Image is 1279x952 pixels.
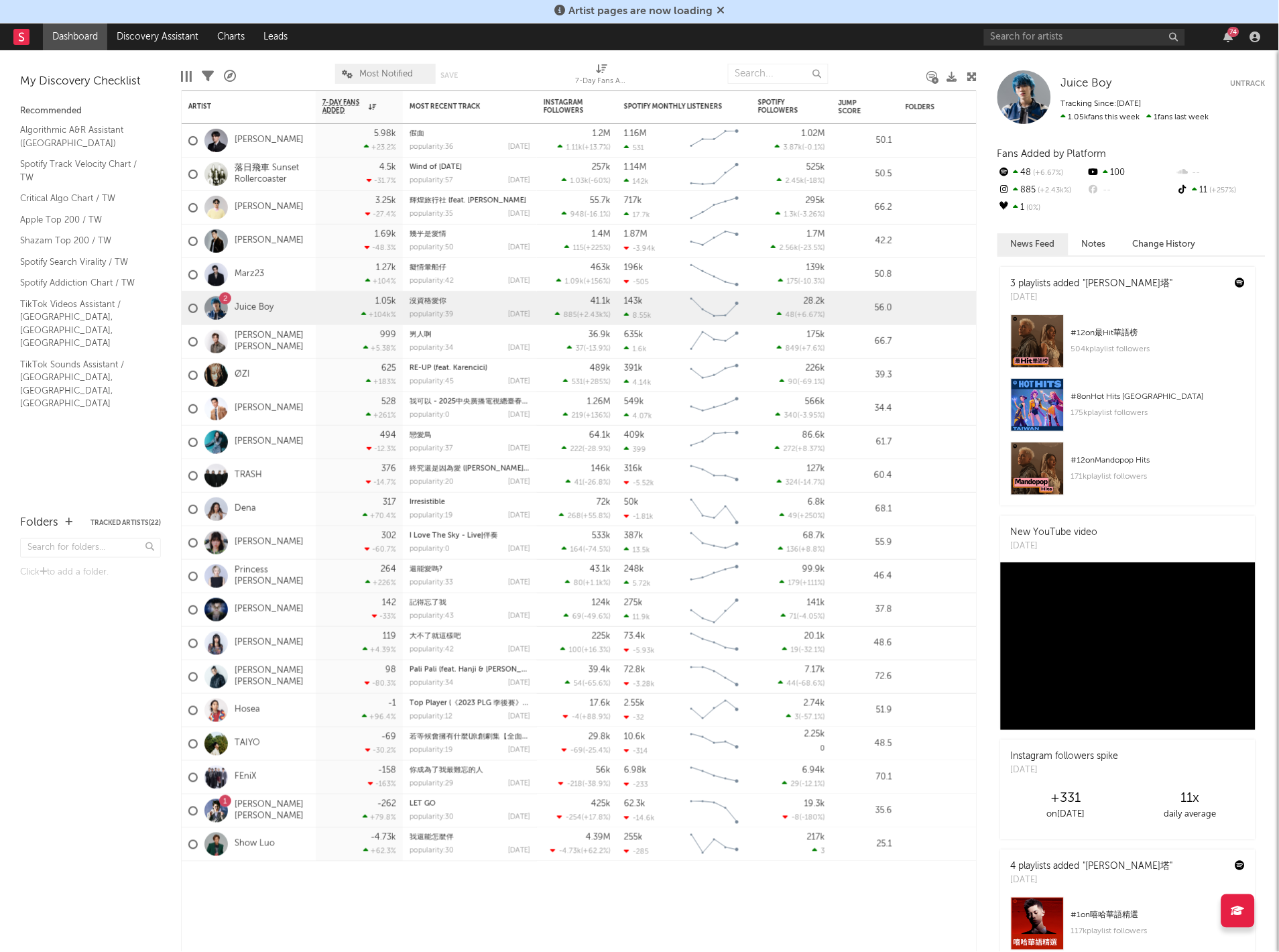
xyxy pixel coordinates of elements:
div: Artist [188,103,289,111]
div: # 12 on 最Hit華語榜 [1071,325,1245,341]
div: 86.6k [802,431,825,440]
svg: Chart title [684,124,745,158]
svg: Chart title [684,225,745,258]
div: 1.27k [376,263,396,272]
span: 90 [788,379,798,386]
div: 885 [997,182,1087,199]
a: #8onHot Hits [GEOGRAPHIC_DATA]175kplaylist followers [1001,378,1256,442]
a: #12onMandopop Hits171kplaylist followers [1001,442,1256,505]
div: 391k [624,364,643,373]
div: 528 [381,398,396,406]
div: 4.14k [624,378,652,387]
a: Wind of [DATE] [410,164,462,171]
div: 癡情暈船仔 [410,264,530,272]
span: +2.43k % [1036,187,1072,194]
div: Spotify Monthly Listeners [624,103,725,111]
span: -0.1 % [804,144,823,152]
div: 34.4 [839,401,892,417]
span: 3.87k [784,144,802,152]
a: Juice Boy [235,302,273,314]
div: 127k [807,465,825,473]
a: [PERSON_NAME] [235,638,304,649]
div: ( ) [775,143,825,152]
a: Algorithmic A&R Assistant ([GEOGRAPHIC_DATA]) [20,123,147,150]
div: [DATE] [508,244,530,251]
a: 沒資格愛你 [410,298,446,305]
div: 399 [624,445,646,454]
span: 2.56k [780,245,798,252]
span: 48 [786,312,795,319]
div: 60.4 [839,468,892,484]
div: [DATE] [1011,291,1173,304]
div: 175k playlist followers [1071,405,1245,421]
div: popularity: 45 [410,378,454,385]
div: +5.38 % [363,344,396,353]
div: popularity: 37 [410,445,453,453]
a: TRASH [235,470,262,481]
div: Wind of Tomorrow [410,164,530,171]
a: 我還能怎麼伴 [410,834,454,841]
div: 戀愛鳥 [410,432,530,439]
div: 5.98k [374,129,396,138]
span: 948 [570,211,585,219]
a: RE-UP (feat. Karencici) [410,365,487,372]
button: Save [440,72,458,79]
div: 171k playlist followers [1071,469,1245,485]
div: 64.1k [589,431,611,440]
div: 50.1 [839,133,892,149]
a: Pali Pali (feat. Hanji & [PERSON_NAME]) [410,666,546,674]
a: 假面 [410,130,424,137]
div: 143k [624,297,643,306]
span: -23.5 % [800,245,823,252]
a: 終究還是因為愛 ([PERSON_NAME], G5SH REMIX) [Live] [410,465,593,473]
div: 1.02M [802,129,825,138]
span: +6.67 % [1032,170,1064,177]
div: 175k [807,331,825,339]
svg: Chart title [684,258,745,292]
button: 74 [1224,32,1233,42]
input: Search for artists [984,29,1185,46]
div: ( ) [556,277,611,286]
div: +23.2 % [364,143,396,152]
div: [DATE] [508,345,530,352]
span: +6.67 % [797,312,823,319]
div: 輝煌旅行社 (feat. 李炳輝) [410,197,530,204]
span: 1.11k [566,144,583,152]
a: [PERSON_NAME] [235,403,304,414]
span: 222 [570,446,583,453]
a: [PERSON_NAME] [235,202,304,213]
div: ( ) [566,478,611,487]
a: Charts [208,23,254,50]
div: ( ) [562,444,611,453]
div: 1.69k [375,230,396,239]
span: +156 % [586,278,609,286]
div: 257k [592,163,611,172]
div: 沒資格愛你 [410,298,530,305]
a: I Love The Sky - Live|伴奏 [410,532,498,540]
span: 1.09k [565,278,584,286]
svg: Chart title [684,392,745,426]
span: -28.9 % [585,446,609,453]
div: 549k [624,398,644,406]
div: ( ) [776,411,825,420]
a: [PERSON_NAME] [PERSON_NAME] [235,331,309,353]
a: 輝煌旅行社 (feat. [PERSON_NAME] [410,197,526,204]
div: # 8 on Hot Hits [GEOGRAPHIC_DATA] [1071,389,1245,405]
div: 142k [624,177,649,186]
div: 1.7M [807,230,825,239]
span: -18 % [806,178,823,185]
div: 1.4M [592,230,611,239]
div: [DATE] [508,412,530,419]
div: 1.6k [624,345,647,353]
div: 幾乎是愛情 [410,231,530,238]
div: 376 [381,465,396,473]
div: [DATE] [508,311,530,318]
div: +261 % [366,411,396,420]
div: 295k [806,196,825,205]
svg: Chart title [684,292,745,325]
div: Edit Columns [181,57,192,96]
div: +104 % [365,277,396,286]
span: +257 % [1208,187,1237,194]
div: A&R Pipeline [224,57,236,96]
div: 61.7 [839,434,892,451]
